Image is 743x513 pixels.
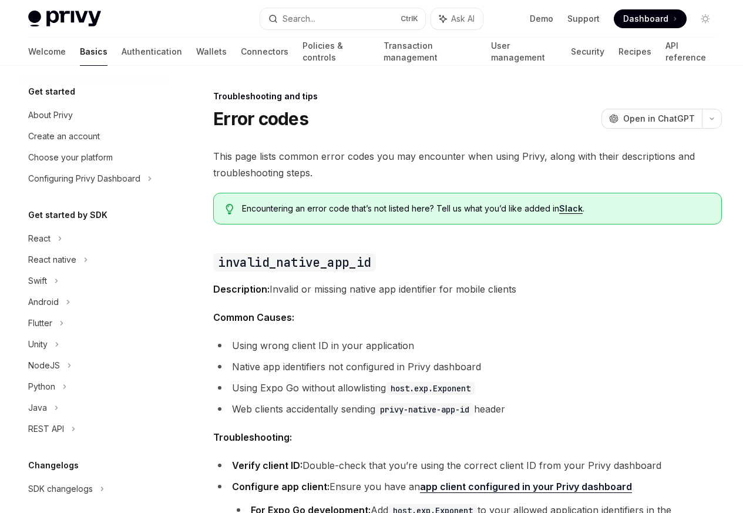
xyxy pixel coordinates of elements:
[19,126,169,147] a: Create an account
[614,9,687,28] a: Dashboard
[213,358,722,375] li: Native app identifiers not configured in Privy dashboard
[213,431,292,443] strong: Troubleshooting:
[559,203,583,214] a: Slack
[28,358,60,373] div: NodeJS
[28,401,47,415] div: Java
[260,8,425,29] button: Search...CtrlK
[28,11,101,27] img: light logo
[601,109,702,129] button: Open in ChatGPT
[28,253,76,267] div: React native
[122,38,182,66] a: Authentication
[623,113,695,125] span: Open in ChatGPT
[28,380,55,394] div: Python
[571,38,604,66] a: Security
[665,38,715,66] a: API reference
[491,38,557,66] a: User management
[213,311,294,323] strong: Common Causes:
[386,382,475,395] code: host.exp.Exponent
[28,482,93,496] div: SDK changelogs
[196,38,227,66] a: Wallets
[213,401,722,417] li: Web clients accidentally sending header
[618,38,651,66] a: Recipes
[696,9,715,28] button: Toggle dark mode
[28,150,113,165] div: Choose your platform
[213,380,722,396] li: Using Expo Go without allowlisting
[451,13,475,25] span: Ask AI
[28,208,107,222] h5: Get started by SDK
[375,403,474,416] code: privy-native-app-id
[567,13,600,25] a: Support
[213,337,722,354] li: Using wrong client ID in your application
[283,12,315,26] div: Search...
[232,460,302,471] strong: Verify client ID:
[213,148,722,181] span: This page lists common error codes you may encounter when using Privy, along with their descripti...
[80,38,107,66] a: Basics
[623,13,668,25] span: Dashboard
[226,204,234,214] svg: Tip
[28,458,79,472] h5: Changelogs
[241,38,288,66] a: Connectors
[530,13,553,25] a: Demo
[28,129,100,143] div: Create an account
[213,90,722,102] div: Troubleshooting and tips
[213,108,308,129] h1: Error codes
[19,105,169,126] a: About Privy
[213,281,722,297] span: Invalid or missing native app identifier for mobile clients
[213,253,375,271] code: invalid_native_app_id
[384,38,476,66] a: Transaction management
[401,14,418,24] span: Ctrl K
[232,481,330,492] strong: Configure app client:
[242,203,710,214] span: Encountering an error code that’s not listed here? Tell us what you’d like added in .
[28,274,47,288] div: Swift
[28,85,75,99] h5: Get started
[420,481,632,493] a: app client configured in your Privy dashboard
[213,283,270,295] strong: Description:
[28,38,66,66] a: Welcome
[28,316,52,330] div: Flutter
[28,295,59,309] div: Android
[302,38,369,66] a: Policies & controls
[28,232,51,246] div: React
[19,147,169,168] a: Choose your platform
[28,172,140,186] div: Configuring Privy Dashboard
[28,422,64,436] div: REST API
[213,457,722,474] li: Double-check that you’re using the correct client ID from your Privy dashboard
[431,8,483,29] button: Ask AI
[28,337,48,351] div: Unity
[28,108,73,122] div: About Privy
